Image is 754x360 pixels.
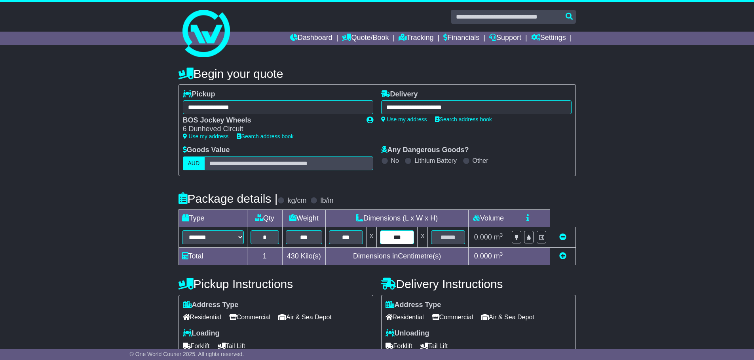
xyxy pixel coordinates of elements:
h4: Pickup Instructions [179,277,373,290]
label: AUD [183,156,205,170]
sup: 3 [500,232,503,238]
span: Forklift [183,340,210,352]
a: Dashboard [290,32,332,45]
a: Search address book [237,133,294,139]
a: Support [489,32,521,45]
span: Air & Sea Depot [481,311,534,323]
span: Forklift [386,340,412,352]
span: 430 [287,252,299,260]
td: Dimensions in Centimetre(s) [325,247,469,265]
label: kg/cm [287,196,306,205]
label: Goods Value [183,146,230,155]
a: Use my address [183,133,229,139]
label: Address Type [183,301,239,309]
h4: Begin your quote [179,67,576,80]
span: m [494,233,503,241]
a: Tracking [399,32,433,45]
span: 0.000 [474,252,492,260]
label: Delivery [381,90,418,99]
a: Remove this item [559,233,566,241]
span: Tail Lift [218,340,245,352]
span: Air & Sea Depot [278,311,332,323]
h4: Delivery Instructions [381,277,576,290]
td: Kilo(s) [282,247,325,265]
div: 6 Dunheved Circuit [183,125,359,134]
a: Financials [443,32,479,45]
sup: 3 [500,251,503,257]
span: Commercial [229,311,270,323]
a: Search address book [435,116,492,123]
a: Add new item [559,252,566,260]
label: Lithium Battery [414,157,457,164]
td: Weight [282,209,325,227]
h4: Package details | [179,192,278,205]
label: Any Dangerous Goods? [381,146,469,155]
td: Volume [469,209,508,227]
span: Commercial [432,311,473,323]
div: BOS Jockey Wheels [183,116,359,125]
span: © One World Courier 2025. All rights reserved. [130,351,244,357]
span: Tail Lift [420,340,448,352]
a: Settings [531,32,566,45]
td: Dimensions (L x W x H) [325,209,469,227]
td: Qty [247,209,282,227]
td: 1 [247,247,282,265]
label: Other [473,157,488,164]
span: m [494,252,503,260]
a: Quote/Book [342,32,389,45]
td: x [418,227,428,247]
label: lb/in [320,196,333,205]
label: Pickup [183,90,215,99]
label: Address Type [386,301,441,309]
span: Residential [386,311,424,323]
span: 0.000 [474,233,492,241]
a: Use my address [381,116,427,123]
td: x [367,227,377,247]
label: Loading [183,329,220,338]
label: Unloading [386,329,429,338]
label: No [391,157,399,164]
span: Residential [183,311,221,323]
td: Total [179,247,247,265]
td: Type [179,209,247,227]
